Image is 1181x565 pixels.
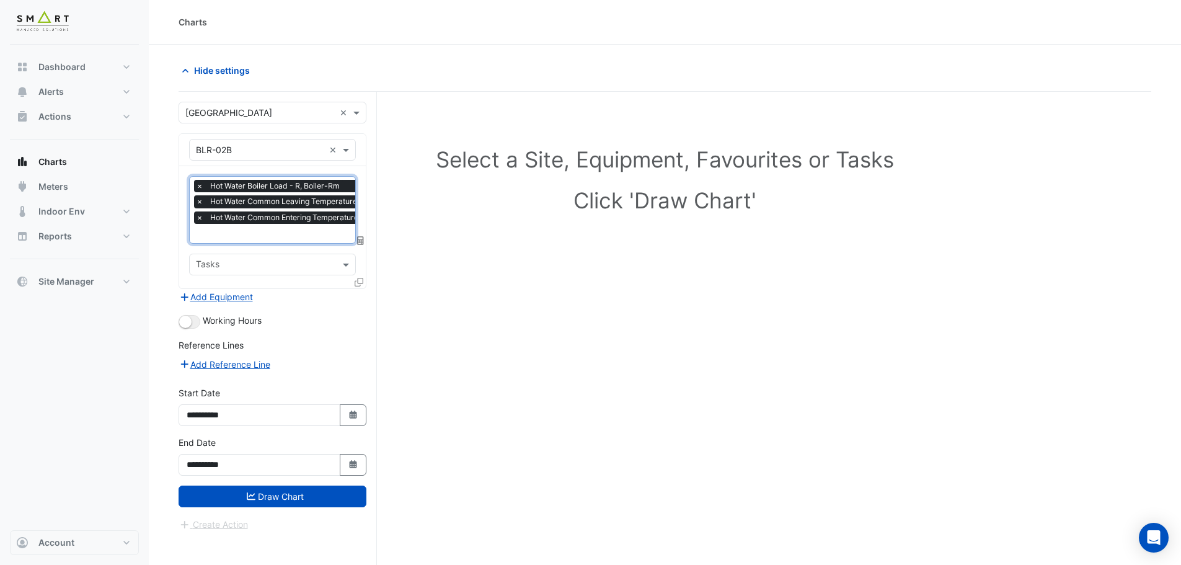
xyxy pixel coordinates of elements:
span: Choose Function [355,235,366,246]
span: Alerts [38,86,64,98]
span: Reports [38,230,72,242]
label: Reference Lines [179,339,244,352]
span: Site Manager [38,275,94,288]
button: Actions [10,104,139,129]
img: Company Logo [15,10,71,35]
label: Start Date [179,386,220,399]
span: Dashboard [38,61,86,73]
app-icon: Meters [16,180,29,193]
div: Tasks [194,257,219,274]
app-icon: Reports [16,230,29,242]
span: × [194,211,205,224]
button: Meters [10,174,139,199]
button: Charts [10,149,139,174]
span: Clear [340,106,350,119]
fa-icon: Select Date [348,460,359,470]
app-icon: Alerts [16,86,29,98]
app-escalated-ticket-create-button: Please draw the charts first [179,518,249,529]
button: Dashboard [10,55,139,79]
button: Reports [10,224,139,249]
fa-icon: Select Date [348,410,359,420]
span: Hide settings [194,64,250,77]
div: Charts [179,16,207,29]
span: Meters [38,180,68,193]
app-icon: Site Manager [16,275,29,288]
app-icon: Dashboard [16,61,29,73]
span: Charts [38,156,67,168]
app-icon: Actions [16,110,29,123]
h1: Click 'Draw Chart' [206,187,1124,213]
span: Hot Water Common Leaving Temperature - R, Boiler-Rm [207,195,412,208]
span: Working Hours [203,315,262,326]
span: Account [38,536,74,549]
button: Account [10,530,139,555]
button: Draw Chart [179,486,366,507]
span: × [194,180,205,192]
h1: Select a Site, Equipment, Favourites or Tasks [206,146,1124,172]
span: Hot Water Boiler Load - R, Boiler-Rm [207,180,343,192]
app-icon: Indoor Env [16,205,29,218]
button: Site Manager [10,269,139,294]
span: Indoor Env [38,205,85,218]
div: Open Intercom Messenger [1139,523,1169,553]
app-icon: Charts [16,156,29,168]
label: End Date [179,436,216,449]
button: Indoor Env [10,199,139,224]
button: Add Reference Line [179,357,271,371]
span: × [194,195,205,208]
span: Hot Water Common Entering Temperature - R, Boiler-Rm [207,211,414,224]
span: Clone Favourites and Tasks from this Equipment to other Equipment [355,277,363,287]
button: Hide settings [179,60,258,81]
span: Clear [329,143,340,156]
button: Add Equipment [179,290,254,304]
span: Actions [38,110,71,123]
button: Alerts [10,79,139,104]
